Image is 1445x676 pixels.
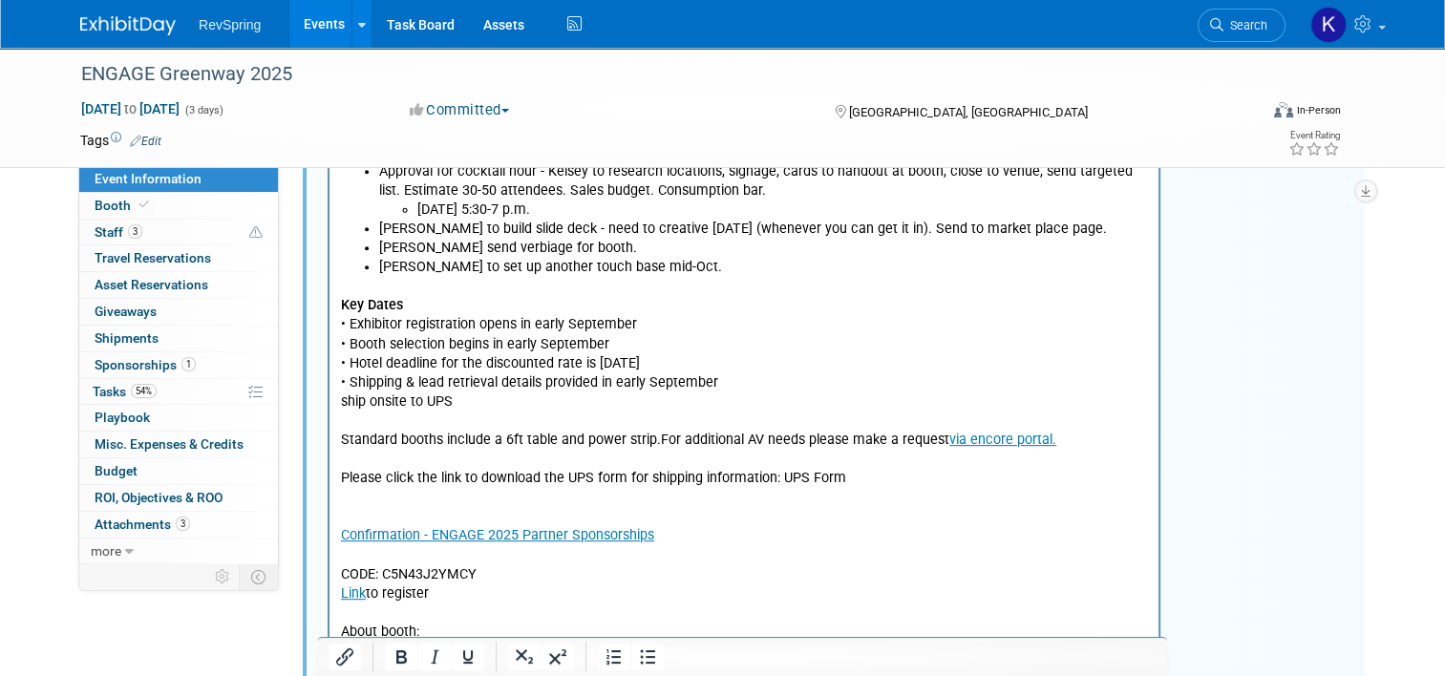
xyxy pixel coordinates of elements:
a: Asset Reservations [79,272,278,298]
a: Search [1198,9,1286,42]
li: [DATE] 5:30-7 p.m. [88,257,818,276]
i: Booth reservation complete [139,200,149,210]
span: Budget [95,463,138,478]
button: Subscript [508,644,541,670]
span: Potential Scheduling Conflict -- at least one attendee is tagged in another overlapping event. [249,224,263,242]
span: ROI, Objectives & ROO [95,490,223,505]
a: Budget [79,458,278,484]
a: Attachments3 [79,512,278,538]
span: 3 [176,517,190,531]
span: Tasks [93,384,157,399]
button: Committed [403,100,517,120]
li: Booth selection begins in early September [50,142,818,161]
a: Confirmation - ENGAGE 2025 Partner Sponsorships [11,583,325,600]
div: Event Rating [1288,131,1340,140]
span: Shipments [95,330,159,346]
span: Search [1223,18,1267,32]
a: Edit [130,135,161,148]
span: Booth [95,198,153,213]
img: ExhibitDay [80,16,176,35]
span: Travel Reservations [95,250,211,265]
span: Event Information [95,171,202,186]
div: In-Person [1296,103,1341,117]
li: No restrictions as far as solutions - maybe call out coverage ID [50,161,818,180]
button: Bullet list [631,644,664,670]
img: Kelsey Culver [1310,7,1347,43]
span: Sponsorships [95,357,196,372]
img: Format-Inperson.png [1274,102,1293,117]
span: 54% [131,384,157,398]
a: Misc. Expenses & Credits [79,432,278,457]
li: [PERSON_NAME] to set up another touch base mid-Oct. [50,314,818,333]
p: • Exhibitor registration opens in early September • Booth selection begins in early September • H... [11,333,818,506]
a: Booth [79,193,278,219]
a: more [79,539,278,564]
button: Insert/edit link [329,644,361,670]
td: Tags [80,131,161,150]
span: RevSpring [199,17,261,32]
button: Bold [385,644,417,670]
span: 1 [181,357,196,371]
b: Key Dates [11,353,74,370]
span: (3 days) [183,104,223,116]
span: to [121,101,139,116]
td: Personalize Event Tab Strip [206,564,240,589]
a: Giveaways [79,299,278,325]
a: Link [11,642,36,658]
button: Underline [452,644,484,670]
td: Toggle Event Tabs [240,564,279,589]
button: Superscript [542,644,574,670]
span: Asset Reservations [95,277,208,292]
a: Client-Registrant_reENGAGE_Post_Event_OPT-IN_List 2.xlsx [358,104,717,120]
span: more [91,543,121,559]
div: Event Format [1155,99,1341,128]
div: ENGAGE Greenway 2025 [74,57,1234,92]
span: [DATE] [DATE] [80,100,181,117]
a: Sponsorships1 [79,352,278,378]
a: Staff3 [79,220,278,245]
a: Event Information [79,166,278,192]
a: Tasks54% [79,379,278,405]
button: Italic [418,644,451,670]
li: [PERSON_NAME] send verbiage for booth. [50,295,818,314]
li: Exhibitor registration opens in early September [50,122,818,141]
button: Numbered list [598,644,630,670]
a: via encore portal. [620,488,727,504]
li: [PERSON_NAME] and [PERSON_NAME] working on brochure - call out to digital landing page. [50,180,818,200]
a: Playbook [79,405,278,431]
li: Approval for cocktail hour - Kelsey to research locations, signage, cards to handout at booth, cl... [50,219,818,276]
li: Email about market place, stop by booth, happy hour, (LinkedIn posts). [50,200,818,219]
a: ROI, Objectives & ROO [79,485,278,511]
span: Playbook [95,410,150,425]
p: Please click the link to download the UPS form for shipping information: UPS Form [11,525,818,544]
span: 3 [128,224,142,239]
span: Giveaways [95,304,157,319]
span: Misc. Expenses & Credits [95,436,244,452]
span: [GEOGRAPHIC_DATA], [GEOGRAPHIC_DATA] [849,105,1088,119]
span: Staff [95,224,142,240]
span: Attachments [95,517,190,532]
li: [PERSON_NAME] to build slide deck - need to creative [DATE] (whenever you can get it in). Send to... [50,276,818,295]
a: Travel Reservations [79,245,278,271]
a: Shipments [79,326,278,351]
